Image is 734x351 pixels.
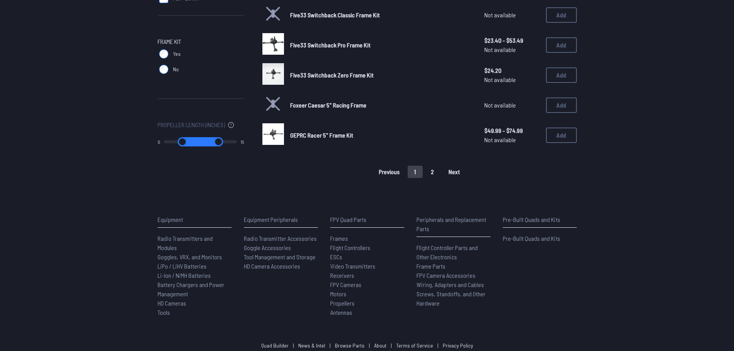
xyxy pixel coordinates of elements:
span: No [173,65,179,73]
span: Not available [484,10,540,20]
span: FPV Cameras [330,281,361,288]
a: Frame Parts [417,262,490,271]
p: Equipment [158,215,232,224]
a: Propellers [330,299,404,308]
a: Five33 Switchback Zero Frame Kit [290,71,472,80]
span: Yes [173,50,181,58]
span: Tools [158,309,170,316]
span: Radio Transmitter Accessories [244,235,317,242]
span: Wiring, Adapters and Cables [417,281,484,288]
span: Five33 Switchback Zero Frame Kit [290,71,374,79]
span: $23.40 - $53.49 [484,36,540,45]
img: image [262,33,284,55]
a: Foxeer Caesar 5" Racing Frame [290,101,472,110]
button: Add [546,67,577,83]
a: HD Cameras [158,299,232,308]
span: Li-Ion / NiMH Batteries [158,272,211,279]
span: $49.99 - $74.99 [484,126,540,135]
span: Radio Transmitters and Modules [158,235,213,251]
a: Privacy Policy [443,342,473,349]
a: Five33 Switchback Pro Frame Kit [290,40,472,50]
span: $24.20 [484,66,540,75]
a: Motors [330,289,404,299]
button: 1 [408,166,423,178]
button: Add [546,97,577,113]
a: Video Transmitters [330,262,404,271]
span: Battery Chargers and Power Management [158,281,224,297]
a: image [262,123,284,147]
span: ESCs [330,253,342,260]
img: image [262,123,284,145]
span: Video Transmitters [330,262,375,270]
a: Flight Controller Parts and Other Electronics [417,243,490,262]
a: Wiring, Adapters and Cables [417,280,490,289]
button: Add [546,128,577,143]
a: Tools [158,308,232,317]
p: Peripherals and Replacement Parts [417,215,490,233]
span: Not available [484,75,540,84]
img: image [262,63,284,85]
a: Quad Builder [261,342,289,349]
span: Frame Parts [417,262,445,270]
button: Next [442,166,467,178]
span: Motors [330,290,346,297]
a: Browse Parts [335,342,364,349]
a: Terms of Service [396,342,433,349]
span: Flight Controllers [330,244,370,251]
span: Five33 Switchback Classic Frame Kit [290,11,380,18]
a: Pre-Built Quads and Kits [503,234,577,243]
a: Antennas [330,308,404,317]
a: Li-Ion / NiMH Batteries [158,271,232,280]
span: LiPo / LiHV Batteries [158,262,207,270]
a: Flight Controllers [330,243,404,252]
span: Frames [330,235,348,242]
span: Propeller Length (Inches) [158,120,225,129]
a: image [262,63,284,87]
a: FPV Camera Accessories [417,271,490,280]
a: GEPRC Racer 5" Frame Kit [290,131,472,140]
button: Add [546,37,577,53]
span: Foxeer Caesar 5" Racing Frame [290,101,366,109]
button: Add [546,7,577,23]
a: Goggles, VRX, and Monitors [158,252,232,262]
span: GEPRC Racer 5" Frame Kit [290,131,353,139]
a: LiPo / LiHV Batteries [158,262,232,271]
span: Flight Controller Parts and Other Electronics [417,244,478,260]
a: Radio Transmitters and Modules [158,234,232,252]
p: FPV Quad Parts [330,215,404,224]
p: Equipment Peripherals [244,215,318,224]
span: Frame Kit [158,37,181,46]
span: Goggles, VRX, and Monitors [158,253,222,260]
span: HD Camera Accessories [244,262,300,270]
a: image [262,33,284,57]
a: Receivers [330,271,404,280]
input: No [159,65,168,74]
span: Propellers [330,299,354,307]
span: Goggle Accessories [244,244,291,251]
a: Tool Management and Storage [244,252,318,262]
span: Not available [484,135,540,144]
a: FPV Cameras [330,280,404,289]
span: Five33 Switchback Pro Frame Kit [290,41,371,49]
span: Screws, Standoffs, and Other Hardware [417,290,485,307]
span: Antennas [330,309,352,316]
a: Goggle Accessories [244,243,318,252]
span: Pre-Built Quads and Kits [503,235,560,242]
output: 15 [240,139,244,145]
span: HD Cameras [158,299,186,307]
a: Radio Transmitter Accessories [244,234,318,243]
span: Not available [484,45,540,54]
a: News & Intel [298,342,325,349]
a: Frames [330,234,404,243]
span: Next [448,169,460,175]
span: Not available [484,101,540,110]
input: Yes [159,49,168,59]
span: Tool Management and Storage [244,253,316,260]
p: | | | | | [258,342,476,349]
output: 0 [158,139,160,145]
span: FPV Camera Accessories [417,272,475,279]
p: Pre-Built Quads and Kits [503,215,577,224]
button: 2 [424,166,440,178]
a: Battery Chargers and Power Management [158,280,232,299]
a: Five33 Switchback Classic Frame Kit [290,10,472,20]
